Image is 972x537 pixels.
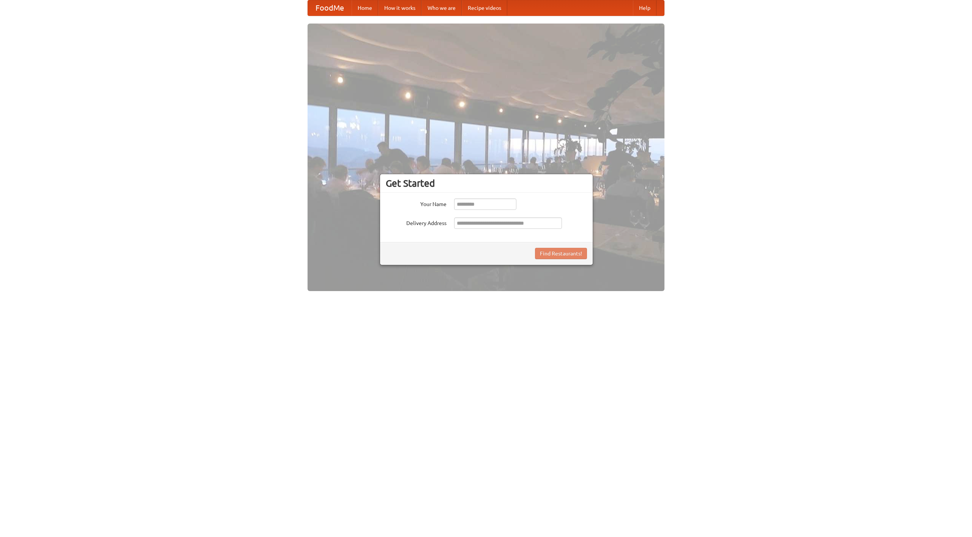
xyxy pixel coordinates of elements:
a: Recipe videos [462,0,507,16]
a: Help [633,0,656,16]
a: How it works [378,0,421,16]
a: Who we are [421,0,462,16]
a: FoodMe [308,0,352,16]
label: Your Name [386,198,447,208]
a: Home [352,0,378,16]
h3: Get Started [386,178,587,189]
label: Delivery Address [386,217,447,227]
button: Find Restaurants! [535,248,587,259]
